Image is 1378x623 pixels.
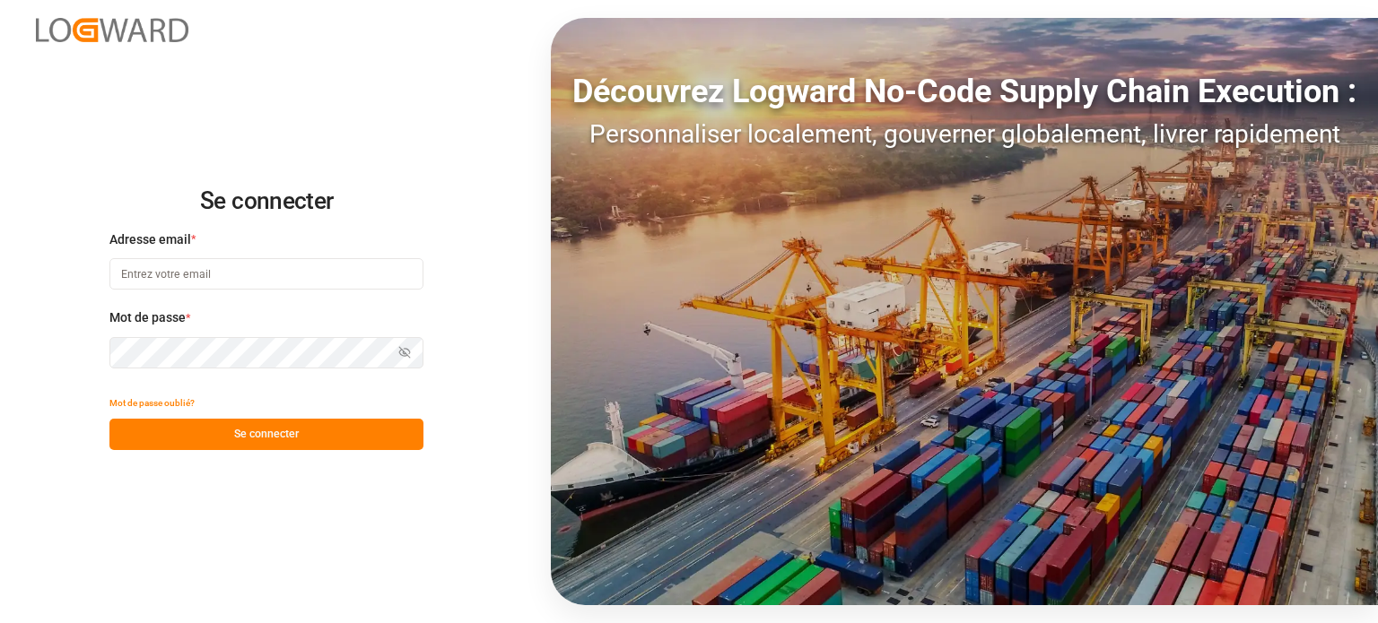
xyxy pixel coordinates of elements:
[572,73,1356,110] font: Découvrez Logward No-Code Supply Chain Execution :
[109,310,186,324] font: Mot de passe
[234,428,299,440] font: Se connecter
[109,232,191,247] font: Adresse email
[109,398,195,408] font: Mot de passe oublié?
[36,18,188,42] img: Logward_new_orange.png
[109,387,195,419] button: Mot de passe oublié?
[109,419,423,450] button: Se connecter
[589,119,1340,149] font: Personnaliser localement, gouverner globalement, livrer rapidement
[200,187,333,214] font: Se connecter
[109,258,423,290] input: Entrez votre email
